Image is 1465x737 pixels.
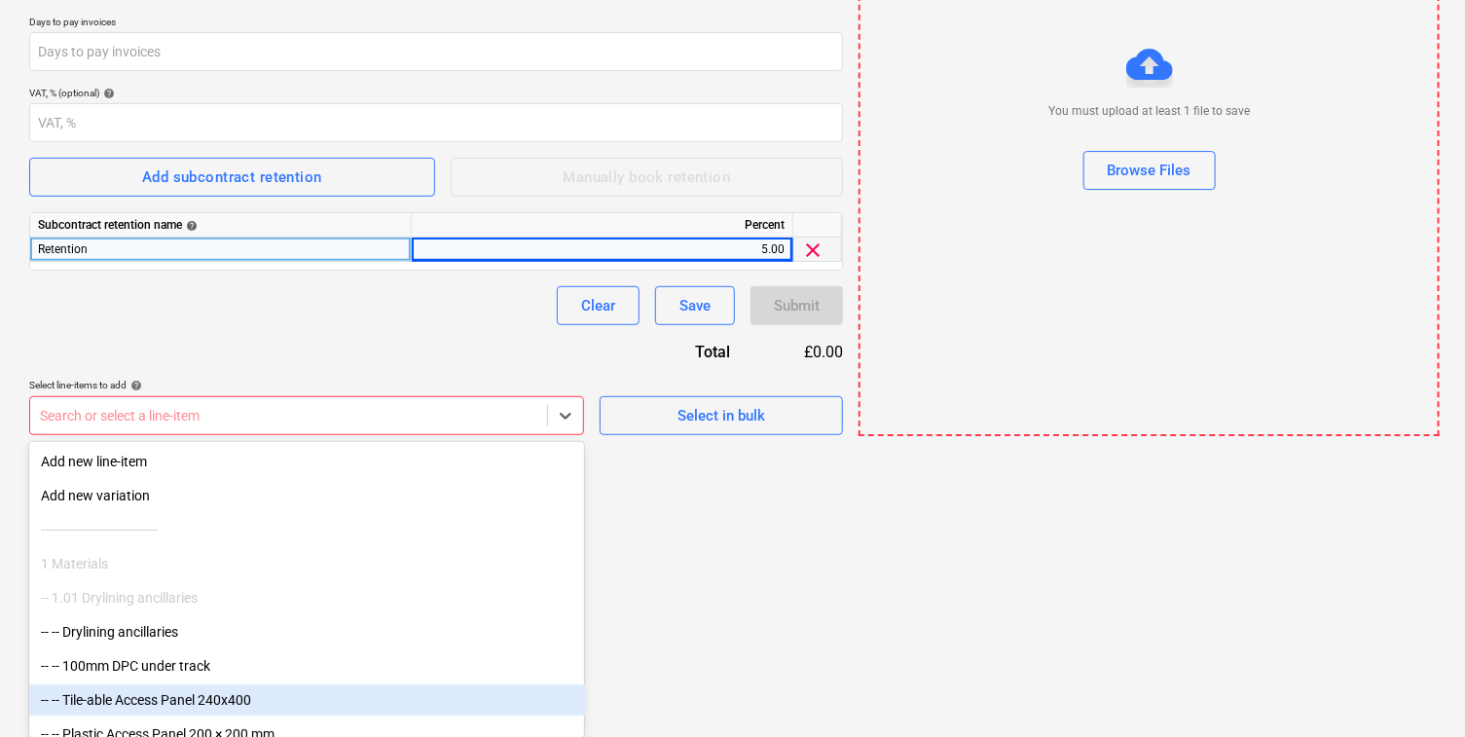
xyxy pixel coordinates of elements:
div: -- 1.01 Drylining ancillaries [29,582,585,613]
button: Select in bulk [600,396,843,435]
div: Add new variation [29,480,585,511]
div: 1 Materials [29,548,585,579]
div: -- -- Drylining ancillaries [29,616,585,647]
div: Retention [30,238,412,262]
div: Percent [412,213,793,238]
button: Save [655,286,735,325]
iframe: Chat Widget [1368,644,1465,737]
div: Subcontract retention name [38,213,403,238]
p: You must upload at least 1 file to save [1048,103,1250,120]
div: Clear [581,293,615,318]
div: Total [590,341,761,363]
div: Select in bulk [678,403,765,428]
span: help [182,220,198,232]
div: Browse Files [1108,158,1191,183]
div: Save [679,293,711,318]
div: -- -- 100mm DPC under track [29,650,585,682]
div: Add subcontract retention [142,165,322,190]
div: VAT, % (optional) [29,87,843,99]
div: Select line-items to add [29,379,584,391]
div: Add new line-item [29,446,585,477]
div: ------------------------------ [29,514,585,545]
div: £0.00 [761,341,843,363]
span: help [127,380,142,391]
input: VAT, % [29,103,843,142]
button: Browse Files [1083,152,1216,191]
input: Days to pay invoices [29,32,843,71]
span: help [99,88,115,99]
span: clear [801,239,824,262]
p: Days to pay invoices [29,16,843,32]
div: -- -- Tile-able Access Panel 240x400 [29,684,585,716]
button: Add subcontract retention [29,158,435,197]
div: 5.00 [420,238,785,262]
button: Clear [557,286,640,325]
